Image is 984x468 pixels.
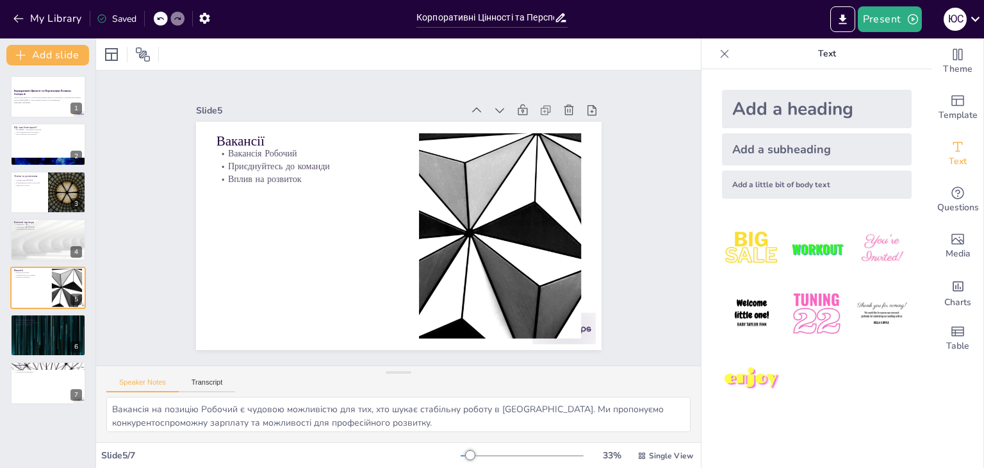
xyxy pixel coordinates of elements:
[10,123,86,165] div: 2
[70,103,82,114] div: 1
[208,83,475,123] div: Slide 5
[946,247,971,261] span: Media
[10,76,86,118] div: 1
[14,128,82,131] p: Numopack - інноваційна компанія
[220,154,403,185] p: Вплив на розвиток
[14,97,82,101] p: Презентація висвітлює основні корпоративні цінності, досягнення та перспективи розвитку компанії ...
[722,284,782,344] img: 4.jpeg
[14,369,82,371] p: Співпраця
[830,6,855,32] button: Export to PowerPoint
[14,271,48,274] p: Вакансія Робочий
[722,133,912,165] div: Add a subheading
[14,180,44,182] p: Сертифікація ISO 9001
[722,171,912,199] div: Add a little bit of body text
[70,294,82,305] div: 5
[14,174,44,178] p: Успіхи та досягнення
[932,269,983,315] div: Add charts and graphs
[946,339,969,353] span: Table
[944,296,971,310] span: Charts
[135,47,151,62] span: Position
[10,362,86,404] div: 7
[649,451,693,461] span: Single View
[932,177,983,223] div: Get real-time input from your audience
[224,113,407,151] p: Вакансії
[97,13,136,25] div: Saved
[70,341,82,353] div: 6
[722,219,782,279] img: 1.jpeg
[787,219,846,279] img: 2.jpeg
[944,8,967,31] div: Ю С
[14,224,82,226] p: Співпраця з DHL
[14,319,82,321] p: Розширення виробництва
[932,223,983,269] div: Add images, graphics, shapes or video
[14,371,82,374] p: Готовність до викликів
[735,38,919,69] p: Text
[14,221,82,224] p: Ключові партнери
[14,130,82,133] p: Ми спеціалізуємося на палетах
[10,171,86,213] div: 3
[852,284,912,344] img: 6.jpeg
[14,184,44,187] p: Лідерство в галузі
[106,397,691,432] textarea: Вакансія на позицію Робочий є чудовою можливістю для тих, хто шукає стабільну роботу в [GEOGRAPHI...
[6,45,89,65] button: Add slide
[222,141,404,172] p: Приєднуйтесь до команди
[939,108,978,122] span: Template
[14,364,82,367] p: Завершення
[852,219,912,279] img: 3.jpeg
[14,274,48,276] p: Приєднуйтесь до команди
[70,246,82,258] div: 4
[70,151,82,162] div: 2
[596,449,627,462] div: 33 %
[14,367,82,369] p: Подяка за увагу
[14,101,82,104] p: Generated with [URL]
[179,378,236,392] button: Transcript
[949,155,967,169] span: Text
[106,378,179,392] button: Speaker Notes
[944,6,967,32] button: Ю С
[937,201,979,215] span: Questions
[10,314,86,356] div: 6
[14,324,82,326] p: Інвестиції в навчання
[14,133,82,135] p: Якісні рішення для клієнтів
[223,129,406,160] p: Вакансія Робочий
[14,316,82,320] p: Перспективи розвитку
[14,125,82,129] p: Що таке Numopack?
[943,62,972,76] span: Theme
[14,228,82,231] p: Конкурентоспроможність
[787,284,846,344] img: 5.jpeg
[14,89,71,96] strong: Корпоративні Цінності та Перспективи Розвитку Numopack
[10,219,86,261] div: 4
[70,198,82,210] div: 3
[14,276,48,278] p: Вплив на розвиток
[722,90,912,128] div: Add a heading
[932,315,983,362] div: Add a table
[14,321,82,324] p: Впровадження нових технологій
[722,349,782,409] img: 7.jpeg
[101,449,461,462] div: Slide 5 / 7
[101,44,122,65] div: Layout
[14,226,82,228] p: Співпраця з DB Schenker
[932,85,983,131] div: Add ready made slides
[10,267,86,309] div: 5
[10,8,87,29] button: My Library
[70,389,82,401] div: 7
[932,38,983,85] div: Change the overall theme
[416,8,554,27] input: Insert title
[858,6,922,32] button: Present
[14,268,48,272] p: Вакансії
[14,181,44,184] p: Впровадження нових технологій
[932,131,983,177] div: Add text boxes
